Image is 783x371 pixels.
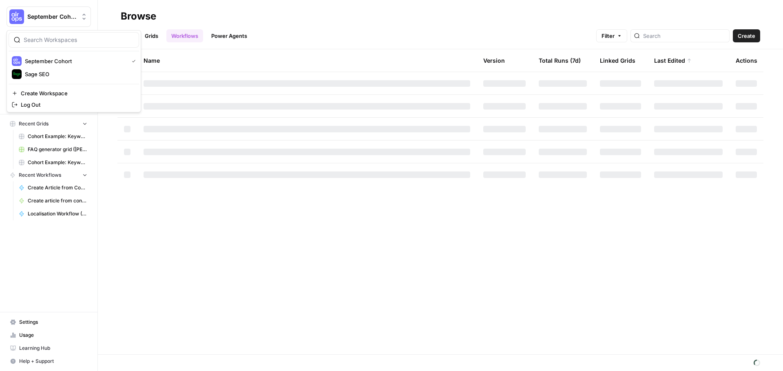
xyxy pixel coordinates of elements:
span: Help + Support [19,358,87,365]
span: Recent Grids [19,120,49,127]
span: September Cohort [27,13,77,21]
div: Actions [736,49,757,72]
a: Learning Hub [7,342,91,355]
input: Search [643,32,726,40]
button: Workspace: September Cohort [7,7,91,27]
a: Grids [140,29,163,42]
span: Create [738,32,755,40]
div: Linked Grids [600,49,635,72]
div: Workspace: September Cohort [7,30,141,112]
a: Workflows [166,29,203,42]
a: Create article from content brief FORK ([PERSON_NAME]) [15,194,91,207]
a: Cohort Example: Keyword -> Outline -> Article (Copy) [15,156,91,169]
a: Create Workspace [9,88,139,99]
span: Settings [19,318,87,326]
span: Create Article from Content Brief Fork ([PERSON_NAME]) [28,184,87,191]
div: Browse [121,10,156,23]
a: All [121,29,137,42]
span: Filter [602,32,615,40]
img: September Cohort Logo [12,56,22,66]
a: Log Out [9,99,139,110]
span: Sage SEO [25,70,133,78]
span: FAQ generator grid ([PERSON_NAME]) [28,146,87,153]
a: Cohort Example: Keyword -> Outline -> Article [15,130,91,143]
button: Create [733,29,760,42]
button: Help + Support [7,355,91,368]
span: Learning Hub [19,345,87,352]
a: FAQ generator grid ([PERSON_NAME]) [15,143,91,156]
span: Create Workspace [21,89,133,97]
div: Total Runs (7d) [539,49,581,72]
input: Search Workspaces [24,36,134,44]
span: Log Out [21,101,133,109]
span: September Cohort [25,57,125,65]
span: Localisation Workflow ([PERSON_NAME]) [28,210,87,217]
div: Name [144,49,470,72]
button: Filter [596,29,627,42]
button: Recent Grids [7,118,91,130]
button: Recent Workflows [7,169,91,181]
a: Settings [7,316,91,329]
span: Create article from content brief FORK ([PERSON_NAME]) [28,197,87,204]
a: Localisation Workflow ([PERSON_NAME]) [15,207,91,220]
img: September Cohort Logo [9,9,24,24]
span: Usage [19,331,87,339]
span: Recent Workflows [19,171,61,179]
img: Sage SEO Logo [12,69,22,79]
a: Usage [7,329,91,342]
a: Power Agents [206,29,252,42]
span: Cohort Example: Keyword -> Outline -> Article [28,133,87,140]
div: Version [483,49,505,72]
div: Last Edited [654,49,692,72]
span: Cohort Example: Keyword -> Outline -> Article (Copy) [28,159,87,166]
a: Create Article from Content Brief Fork ([PERSON_NAME]) [15,181,91,194]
